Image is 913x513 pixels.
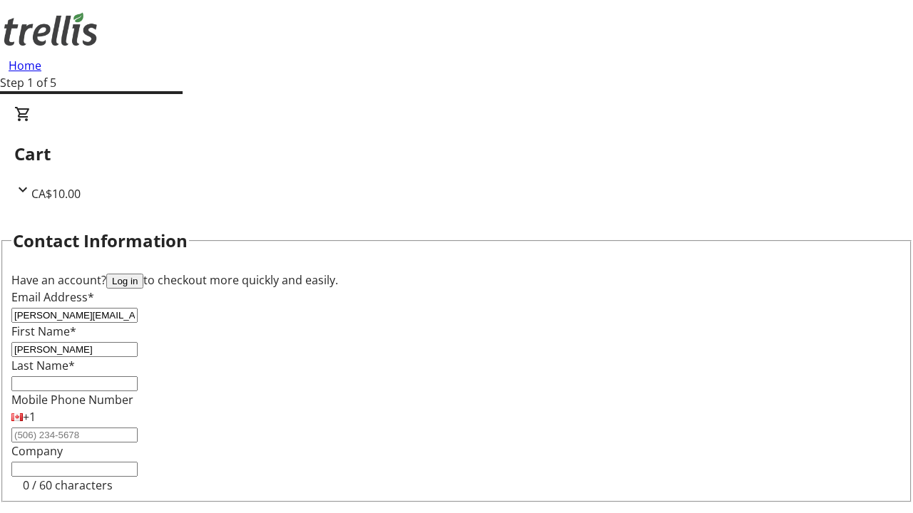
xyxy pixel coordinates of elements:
input: (506) 234-5678 [11,427,138,442]
div: Have an account? to checkout more quickly and easily. [11,271,902,289]
h2: Cart [14,141,899,167]
label: First Name* [11,323,76,339]
label: Email Address* [11,289,94,305]
span: CA$10.00 [31,186,81,202]
label: Last Name* [11,358,75,373]
h2: Contact Information [13,228,188,254]
label: Company [11,443,63,459]
label: Mobile Phone Number [11,392,133,408]
div: CartCA$10.00 [14,105,899,202]
tr-character-limit: 0 / 60 characters [23,477,113,493]
button: Log in [106,274,143,289]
